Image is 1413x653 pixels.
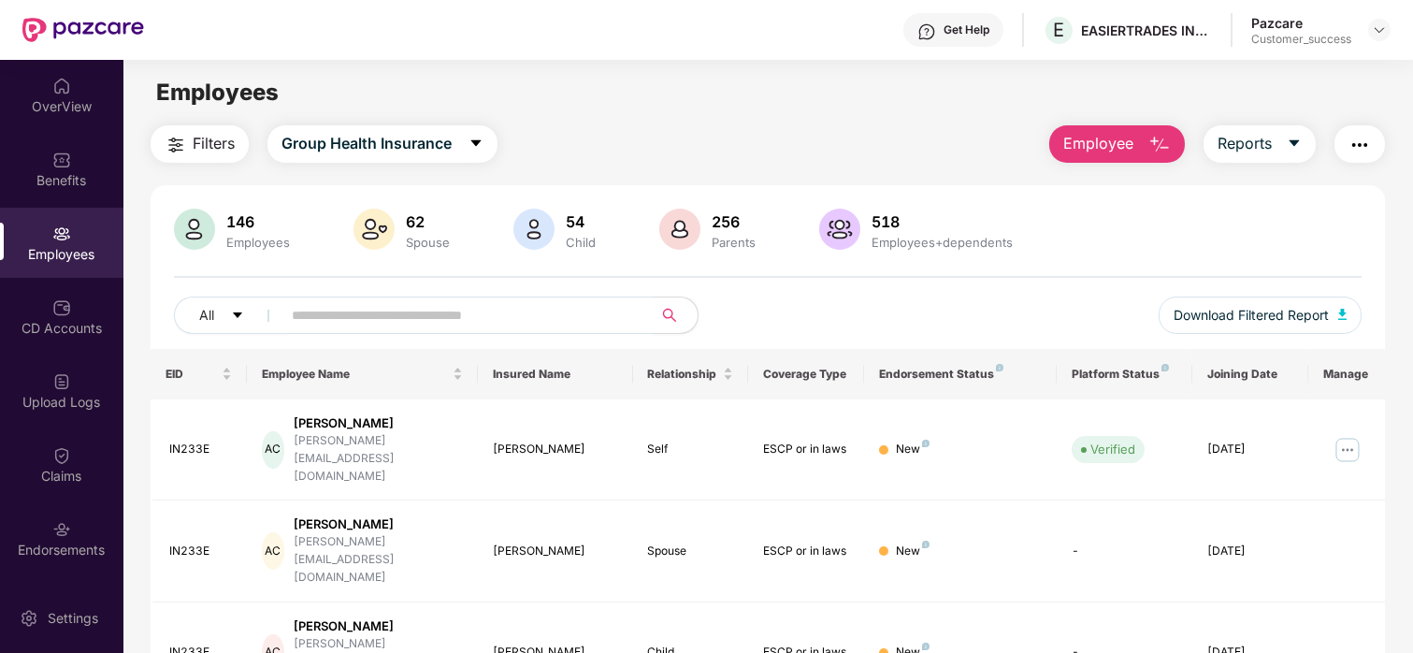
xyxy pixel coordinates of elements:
img: svg+xml;base64,PHN2ZyB4bWxucz0iaHR0cDovL3d3dy53My5vcmcvMjAwMC9zdmciIHdpZHRoPSIyNCIgaGVpZ2h0PSIyNC... [165,134,187,156]
div: [PERSON_NAME] [294,414,464,432]
th: Relationship [633,349,749,399]
div: EASIERTRADES INDIA LLP [1081,22,1212,39]
span: Filters [193,132,235,155]
button: Filters [151,125,249,163]
img: svg+xml;base64,PHN2ZyB4bWxucz0iaHR0cDovL3d3dy53My5vcmcvMjAwMC9zdmciIHhtbG5zOnhsaW5rPSJodHRwOi8vd3... [1148,134,1171,156]
div: ESCP or in laws [763,441,849,458]
td: - [1057,501,1191,602]
span: caret-down [231,309,244,324]
div: Spouse [402,235,454,250]
div: Settings [42,609,104,628]
div: Endorsement Status [879,367,1042,382]
div: [PERSON_NAME] [294,617,464,635]
th: Joining Date [1192,349,1308,399]
div: 62 [402,212,454,231]
div: Employees [223,235,294,250]
img: svg+xml;base64,PHN2ZyB4bWxucz0iaHR0cDovL3d3dy53My5vcmcvMjAwMC9zdmciIHdpZHRoPSIyNCIgaGVpZ2h0PSIyNC... [1348,134,1371,156]
img: svg+xml;base64,PHN2ZyBpZD0iQmVuZWZpdHMiIHhtbG5zPSJodHRwOi8vd3d3LnczLm9yZy8yMDAwL3N2ZyIgd2lkdGg9Ij... [52,151,71,169]
div: Child [562,235,599,250]
img: manageButton [1333,435,1363,465]
div: [PERSON_NAME] [294,515,464,533]
button: Employee [1049,125,1185,163]
div: IN233E [169,441,232,458]
div: 54 [562,212,599,231]
button: Download Filtered Report [1159,297,1363,334]
img: svg+xml;base64,PHN2ZyB4bWxucz0iaHR0cDovL3d3dy53My5vcmcvMjAwMC9zdmciIHdpZHRoPSI4IiBoZWlnaHQ9IjgiIH... [922,643,930,650]
span: caret-down [469,136,483,152]
div: [PERSON_NAME][EMAIL_ADDRESS][DOMAIN_NAME] [294,533,464,587]
img: svg+xml;base64,PHN2ZyBpZD0iU2V0dGluZy0yMHgyMCIgeG1sbnM9Imh0dHA6Ly93d3cudzMub3JnLzIwMDAvc3ZnIiB3aW... [20,609,38,628]
img: svg+xml;base64,PHN2ZyBpZD0iSGVscC0zMngzMiIgeG1sbnM9Imh0dHA6Ly93d3cudzMub3JnLzIwMDAvc3ZnIiB3aWR0aD... [917,22,936,41]
img: New Pazcare Logo [22,18,144,42]
img: svg+xml;base64,PHN2ZyB4bWxucz0iaHR0cDovL3d3dy53My5vcmcvMjAwMC9zdmciIHhtbG5zOnhsaW5rPSJodHRwOi8vd3... [819,209,860,250]
th: Manage [1308,349,1386,399]
th: Employee Name [247,349,479,399]
img: svg+xml;base64,PHN2ZyBpZD0iSG9tZSIgeG1sbnM9Imh0dHA6Ly93d3cudzMub3JnLzIwMDAvc3ZnIiB3aWR0aD0iMjAiIG... [52,77,71,95]
img: svg+xml;base64,PHN2ZyB4bWxucz0iaHR0cDovL3d3dy53My5vcmcvMjAwMC9zdmciIHhtbG5zOnhsaW5rPSJodHRwOi8vd3... [353,209,395,250]
img: svg+xml;base64,PHN2ZyB4bWxucz0iaHR0cDovL3d3dy53My5vcmcvMjAwMC9zdmciIHhtbG5zOnhsaW5rPSJodHRwOi8vd3... [174,209,215,250]
div: IN233E [169,543,232,560]
div: Employees+dependents [868,235,1016,250]
span: Relationship [648,367,720,382]
th: EID [151,349,247,399]
div: 146 [223,212,294,231]
img: svg+xml;base64,PHN2ZyB4bWxucz0iaHR0cDovL3d3dy53My5vcmcvMjAwMC9zdmciIHdpZHRoPSI4IiBoZWlnaHQ9IjgiIH... [1161,364,1169,371]
img: svg+xml;base64,PHN2ZyB4bWxucz0iaHR0cDovL3d3dy53My5vcmcvMjAwMC9zdmciIHdpZHRoPSI4IiBoZWlnaHQ9IjgiIH... [922,541,930,548]
div: AC [262,431,284,469]
img: svg+xml;base64,PHN2ZyB4bWxucz0iaHR0cDovL3d3dy53My5vcmcvMjAwMC9zdmciIHhtbG5zOnhsaW5rPSJodHRwOi8vd3... [1338,309,1348,320]
div: Get Help [944,22,989,37]
div: New [896,441,930,458]
div: AC [262,532,284,570]
span: Group Health Insurance [281,132,452,155]
div: [PERSON_NAME][EMAIL_ADDRESS][DOMAIN_NAME] [294,432,464,486]
div: Customer_success [1251,32,1351,47]
div: Self [648,441,734,458]
span: Reports [1218,132,1272,155]
div: Verified [1090,440,1135,458]
img: svg+xml;base64,PHN2ZyB4bWxucz0iaHR0cDovL3d3dy53My5vcmcvMjAwMC9zdmciIHhtbG5zOnhsaW5rPSJodHRwOi8vd3... [513,209,555,250]
span: search [652,308,688,323]
span: E [1054,19,1065,41]
div: ESCP or in laws [763,543,849,560]
img: svg+xml;base64,PHN2ZyBpZD0iRW1wbG95ZWVzIiB4bWxucz0iaHR0cDovL3d3dy53My5vcmcvMjAwMC9zdmciIHdpZHRoPS... [52,225,71,243]
div: New [896,543,930,560]
th: Insured Name [478,349,632,399]
span: caret-down [1287,136,1302,152]
div: [PERSON_NAME] [493,441,617,458]
img: svg+xml;base64,PHN2ZyBpZD0iQ2xhaW0iIHhtbG5zPSJodHRwOi8vd3d3LnczLm9yZy8yMDAwL3N2ZyIgd2lkdGg9IjIwIi... [52,446,71,465]
img: svg+xml;base64,PHN2ZyBpZD0iRW5kb3JzZW1lbnRzIiB4bWxucz0iaHR0cDovL3d3dy53My5vcmcvMjAwMC9zdmciIHdpZH... [52,520,71,539]
img: svg+xml;base64,PHN2ZyB4bWxucz0iaHR0cDovL3d3dy53My5vcmcvMjAwMC9zdmciIHdpZHRoPSI4IiBoZWlnaHQ9IjgiIH... [922,440,930,447]
button: Reportscaret-down [1204,125,1316,163]
img: svg+xml;base64,PHN2ZyBpZD0iVXBsb2FkX0xvZ3MiIGRhdGEtbmFtZT0iVXBsb2FkIExvZ3MiIHhtbG5zPSJodHRwOi8vd3... [52,372,71,391]
span: Employee Name [262,367,450,382]
div: Spouse [648,543,734,560]
div: Parents [708,235,759,250]
div: [DATE] [1207,543,1293,560]
img: svg+xml;base64,PHN2ZyB4bWxucz0iaHR0cDovL3d3dy53My5vcmcvMjAwMC9zdmciIHhtbG5zOnhsaW5rPSJodHRwOi8vd3... [659,209,700,250]
span: EID [166,367,218,382]
img: svg+xml;base64,PHN2ZyBpZD0iRHJvcGRvd24tMzJ4MzIiIHhtbG5zPSJodHRwOi8vd3d3LnczLm9yZy8yMDAwL3N2ZyIgd2... [1372,22,1387,37]
div: 256 [708,212,759,231]
img: svg+xml;base64,PHN2ZyBpZD0iQ0RfQWNjb3VudHMiIGRhdGEtbmFtZT0iQ0QgQWNjb3VudHMiIHhtbG5zPSJodHRwOi8vd3... [52,298,71,317]
div: [DATE] [1207,441,1293,458]
div: Pazcare [1251,14,1351,32]
button: Group Health Insurancecaret-down [267,125,497,163]
button: search [652,297,699,334]
div: [PERSON_NAME] [493,543,617,560]
span: All [199,305,214,326]
div: Platform Status [1072,367,1176,382]
span: Download Filtered Report [1174,305,1329,326]
img: svg+xml;base64,PHN2ZyB4bWxucz0iaHR0cDovL3d3dy53My5vcmcvMjAwMC9zdmciIHdpZHRoPSI4IiBoZWlnaHQ9IjgiIH... [996,364,1003,371]
button: Allcaret-down [174,297,288,334]
span: Employees [156,79,279,106]
th: Coverage Type [748,349,864,399]
span: Employee [1063,132,1133,155]
div: 518 [868,212,1016,231]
